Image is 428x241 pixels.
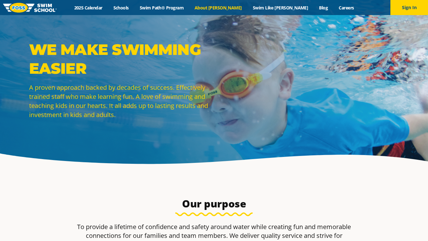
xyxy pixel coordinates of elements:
[66,197,362,210] h3: Our purpose
[108,5,134,11] a: Schools
[189,5,248,11] a: About [PERSON_NAME]
[29,83,211,119] p: A proven approach backed by decades of success. Effectively trained staff who make learning fun. ...
[333,5,359,11] a: Careers
[247,5,314,11] a: Swim Like [PERSON_NAME]
[29,40,211,78] p: WE MAKE SWIMMING EASIER
[69,5,108,11] a: 2025 Calendar
[3,3,57,13] img: FOSS Swim School Logo
[134,5,189,11] a: Swim Path® Program
[314,5,333,11] a: Blog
